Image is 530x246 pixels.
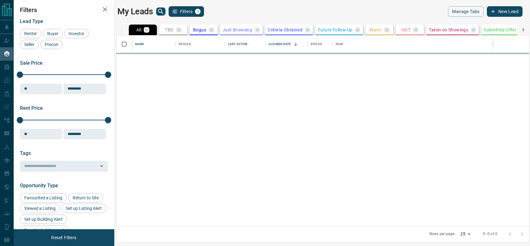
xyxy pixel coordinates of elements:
[22,195,65,200] span: Favourited a Listing
[401,28,410,32] p: HOT
[97,162,106,170] button: Open
[20,6,108,14] h2: Filters
[20,29,41,38] div: Renter
[40,40,63,49] div: Precon
[269,35,291,53] div: Claimed Date
[68,193,103,202] div: Return to Site
[20,150,31,156] span: Tags
[291,40,300,49] button: Sort
[484,28,516,32] p: Submitted Offer
[179,35,191,53] div: Details
[20,40,39,49] div: Seller
[64,206,104,211] span: Set up Listing Alert
[483,231,497,237] p: 0–0 of 0
[64,29,89,38] div: Investor
[20,60,43,66] span: Sale Price
[22,31,39,36] span: Renter
[135,35,144,53] div: Name
[20,204,60,213] div: Viewed a Listing
[43,29,63,38] div: Buyer
[225,35,265,53] div: Last Active
[223,28,252,32] p: Just Browsing
[22,206,58,211] span: Viewed a Listing
[318,28,352,32] p: Future Follow Up
[20,183,58,188] span: Opportunity Type
[20,105,43,111] span: Rent Price
[228,35,247,53] div: Last Active
[429,231,455,237] p: Rows per page:
[22,42,37,47] span: Seller
[458,230,473,239] div: 25
[335,35,343,53] div: Tags
[117,7,153,16] h1: My Leads
[310,35,322,53] div: Status
[132,35,175,53] div: Name
[429,28,468,32] p: Taken on Showings
[307,35,332,53] div: Status
[268,28,302,32] p: Criteria Obtained
[193,28,206,32] p: Bogus
[265,35,307,53] div: Claimed Date
[70,195,101,200] span: Return to Site
[136,28,141,32] p: All
[20,215,67,224] div: Set up Building Alert
[175,35,225,53] div: Details
[47,232,80,243] button: Reset Filters
[156,7,165,16] button: search button
[332,35,493,53] div: Tags
[66,31,87,36] span: Investor
[22,217,65,222] span: Set up Building Alert
[45,31,61,36] span: Buyer
[487,6,523,17] button: New Lead
[20,193,67,202] div: Favourited a Listing
[20,225,69,235] div: Reactivated Account
[169,6,204,17] button: Filters1
[22,228,66,233] span: Reactivated Account
[20,18,43,24] span: Lead Type
[165,28,173,32] p: TBD
[61,204,106,213] div: Set up Listing Alert
[43,42,61,47] span: Precon
[448,6,483,17] button: Manage Tabs
[369,28,382,32] p: Warm
[196,9,200,14] span: 1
